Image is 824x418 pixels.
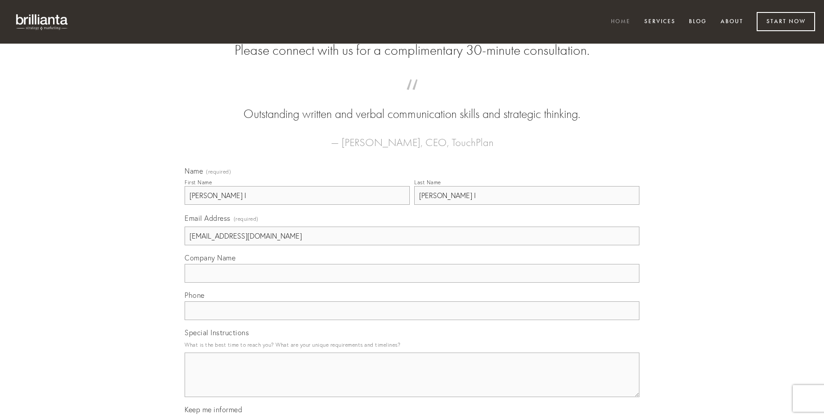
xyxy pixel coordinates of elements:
[605,15,636,29] a: Home
[185,214,231,223] span: Email Address
[715,15,749,29] a: About
[185,291,205,300] span: Phone
[199,88,625,123] blockquote: Outstanding written and verbal communication skills and strategic thinking.
[185,405,242,414] span: Keep me informed
[185,179,212,186] div: First Name
[199,88,625,106] span: “
[185,42,639,59] h2: Please connect with us for a complimentary 30-minute consultation.
[9,9,76,35] img: brillianta - research, strategy, marketing
[185,253,235,262] span: Company Name
[639,15,681,29] a: Services
[185,339,639,351] p: What is the best time to reach you? What are your unique requirements and timelines?
[757,12,815,31] a: Start Now
[683,15,713,29] a: Blog
[185,328,249,337] span: Special Instructions
[414,179,441,186] div: Last Name
[234,213,259,225] span: (required)
[206,169,231,175] span: (required)
[185,166,203,175] span: Name
[199,123,625,151] figcaption: — [PERSON_NAME], CEO, TouchPlan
